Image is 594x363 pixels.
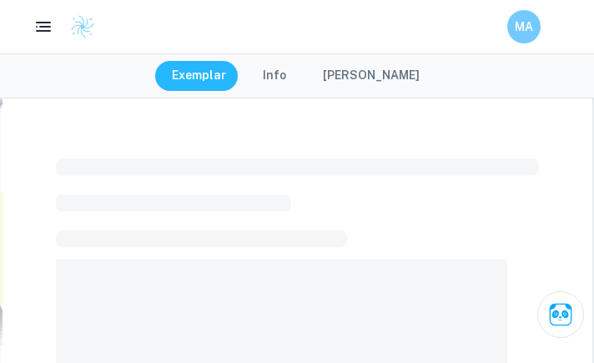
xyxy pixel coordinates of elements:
img: Clastify logo [70,14,95,39]
button: Exemplar [155,61,243,91]
button: MA [507,10,541,43]
button: Ask Clai [537,291,584,338]
h6: MA [515,18,534,36]
button: [PERSON_NAME] [306,61,436,91]
a: Clastify logo [60,14,95,39]
button: Info [246,61,303,91]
